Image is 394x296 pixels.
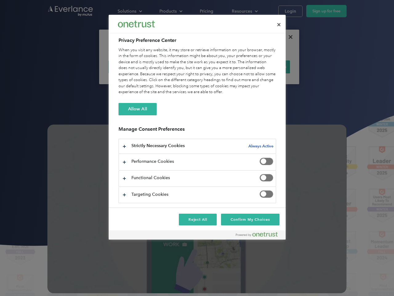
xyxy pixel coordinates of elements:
[221,214,279,225] button: Confirm My Choices
[236,232,278,237] img: Powered by OneTrust Opens in a new Tab
[236,232,283,240] a: Powered by OneTrust Opens in a new Tab
[119,47,276,95] div: When you visit any website, it may store or retrieve information on your browser, mostly in the f...
[119,103,157,115] button: Allow All
[119,37,276,44] h2: Privacy Preference Center
[179,214,217,225] button: Reject All
[272,18,286,31] button: Close
[118,21,155,27] img: Everlance
[109,15,286,240] div: Preference center
[119,126,276,136] h3: Manage Consent Preferences
[45,37,76,50] input: Submit
[118,18,155,30] div: Everlance
[109,15,286,240] div: Privacy Preference Center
